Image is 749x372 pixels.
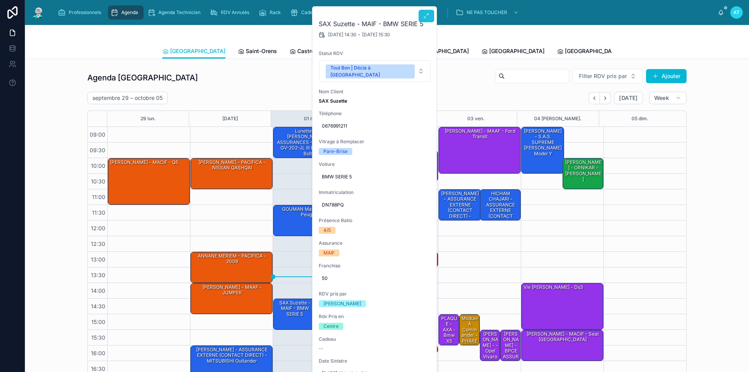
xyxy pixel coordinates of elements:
div: Lunette SAUVAGE [PERSON_NAME] - BPCE ASSURANCES - RENAULT Twingo GV-202-JL III Phase 2 ZE 81 cv B... [275,128,355,157]
span: Présence Ratio [319,217,431,224]
button: 29 lun. [140,111,156,126]
button: [DATE] [614,92,643,104]
div: [PERSON_NAME] - MAAF - JUMPER [191,283,272,314]
span: [DATE] 15:30 [362,32,390,38]
span: Rdv Pris en [319,313,431,320]
a: Agenda Technicien [145,5,206,20]
div: SAX Suzette - MAIF - BMW SERIE 5 [273,299,316,329]
span: 16:00 [89,350,107,356]
div: [PERSON_NAME] - ASSURANCE EXTERNE (CONTACT DIRECT) - PEUGEOT Partner [439,190,481,220]
a: Assurances [398,5,442,20]
span: Immatriculation [319,189,431,196]
span: 11:30 [90,209,107,216]
div: HICHAM CHAJARI - ASSURANCE EXTERNE (CONTACT DIRECT) - Mercedes Classe A [481,190,520,237]
span: AT [733,9,740,16]
div: [PERSON_NAME] - ORNIKAR - [PERSON_NAME] [563,158,603,189]
a: Professionnels [55,5,106,20]
span: [GEOGRAPHIC_DATA] [489,47,545,55]
div: [PERSON_NAME] - MACIF - Q5 [109,159,179,166]
span: NE PAS TOUCHER [467,9,507,16]
span: Statut RDV [319,50,431,57]
div: MAIF [323,249,335,256]
button: Ajouter [646,69,687,83]
span: [DATE] 14:30 [328,32,357,38]
span: 14:00 [89,287,107,294]
span: Assurance [319,240,431,246]
a: [GEOGRAPHIC_DATA] [481,44,545,60]
span: Voiture [319,161,431,167]
div: ANNANE MERIEM - PACIFICA - 2008 [191,252,272,283]
span: Week [654,94,669,101]
span: Nom Client [319,89,431,95]
div: [PERSON_NAME] - ASSURANCE EXTERNE (CONTACT DIRECT) - MITSUBISHI Outlander [192,346,272,365]
div: [PERSON_NAME] - BPCE ASSURANCES - C4 [502,331,520,372]
a: Saint-Orens [238,44,277,60]
div: Lunette SAUVAGE [PERSON_NAME] - BPCE ASSURANCES - RENAULT Twingo GV-202-JL III Phase 2 ZE 81 cv B... [273,127,355,158]
span: Téléphone [319,110,431,117]
a: [GEOGRAPHIC_DATA] [406,44,469,60]
div: ANNANE MERIEM - PACIFICA - 2008 [192,253,272,265]
span: Professionnels [69,9,101,16]
span: -- [319,345,323,352]
h1: Agenda [GEOGRAPHIC_DATA] [87,72,198,83]
div: Vie [PERSON_NAME] - Ds3 [523,284,584,291]
span: 13:00 [89,256,107,263]
span: RDV pris par [319,291,431,297]
span: Agenda [121,9,138,16]
span: Filter RDV pris par [579,72,627,80]
div: Tout Bon | Décla à [GEOGRAPHIC_DATA] [330,64,410,78]
span: 13:30 [89,272,107,278]
span: DN788PQ [322,202,428,208]
div: [PERSON_NAME] - ASSURANCE EXTERNE (CONTACT DIRECT) - PEUGEOT Partner [440,190,481,231]
div: [PERSON_NAME] - MAAF - Ford transit [440,128,520,141]
div: GOUMAN Margaux - MACIF - Peugeot 207 [273,205,355,236]
div: [PERSON_NAME] - MACIF - Q5 [108,158,190,205]
span: - [358,32,360,38]
span: BMW SERIE 5 [322,174,428,180]
div: [PERSON_NAME] - MACIF - seat [GEOGRAPHIC_DATA] [522,330,603,361]
span: Saint-Orens [246,47,277,55]
div: [PERSON_NAME] - PACIFICA - NISSAN QASHQAI [192,159,272,172]
div: PLAQUE - AXA - bmw x5 [439,315,459,345]
span: Rack [270,9,281,16]
button: 04 [PERSON_NAME]. [534,111,582,126]
button: 03 ven. [467,111,485,126]
div: GOUMAN Margaux - MACIF - Peugeot 207 [275,206,355,219]
span: [GEOGRAPHIC_DATA] [170,47,225,55]
span: Agenda Technicien [158,9,201,16]
div: [PERSON_NAME] - - opel vivaro [481,331,500,360]
div: [PERSON_NAME] - S.A.S. SUPREME [PERSON_NAME] Model Y [522,127,564,173]
a: Agenda [108,5,144,20]
img: App logo [31,6,45,19]
div: [PERSON_NAME] - MAAF - Ford transit [439,127,520,173]
a: [GEOGRAPHIC_DATA] [557,44,620,60]
div: Centre [323,323,339,330]
span: [GEOGRAPHIC_DATA] [414,47,469,55]
div: [PERSON_NAME] - MAAF - JUMPER [192,284,272,297]
a: Dossiers Non Envoyés [328,5,396,20]
div: [DATE] [222,111,238,126]
a: RDV Annulés [208,5,255,20]
button: Select Button [572,69,643,84]
span: 10:30 [89,178,107,185]
div: 05 dim. [632,111,648,126]
span: 12:30 [89,240,107,247]
a: Cadeaux [288,5,327,20]
div: [PERSON_NAME] - ORNIKAR - [PERSON_NAME] [564,159,603,183]
span: 16:30 [89,365,107,372]
div: Module à commander - PHARE AVT DROIT [PERSON_NAME] - MMA - classe A [460,315,479,345]
div: [PERSON_NAME] - - opel vivaro [480,330,500,361]
div: [PERSON_NAME] [323,300,361,307]
div: PLAQUE - AXA - bmw x5 [440,315,458,345]
a: NE PAS TOUCHER [453,5,523,20]
span: Castres [297,47,318,55]
div: [PERSON_NAME] - MACIF - seat [GEOGRAPHIC_DATA] [523,331,603,344]
span: 12:00 [89,225,107,231]
span: [GEOGRAPHIC_DATA] [565,47,620,55]
span: 15:00 [89,319,107,325]
button: 01 mer. [304,111,320,126]
span: Date Sinistre [319,358,431,364]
